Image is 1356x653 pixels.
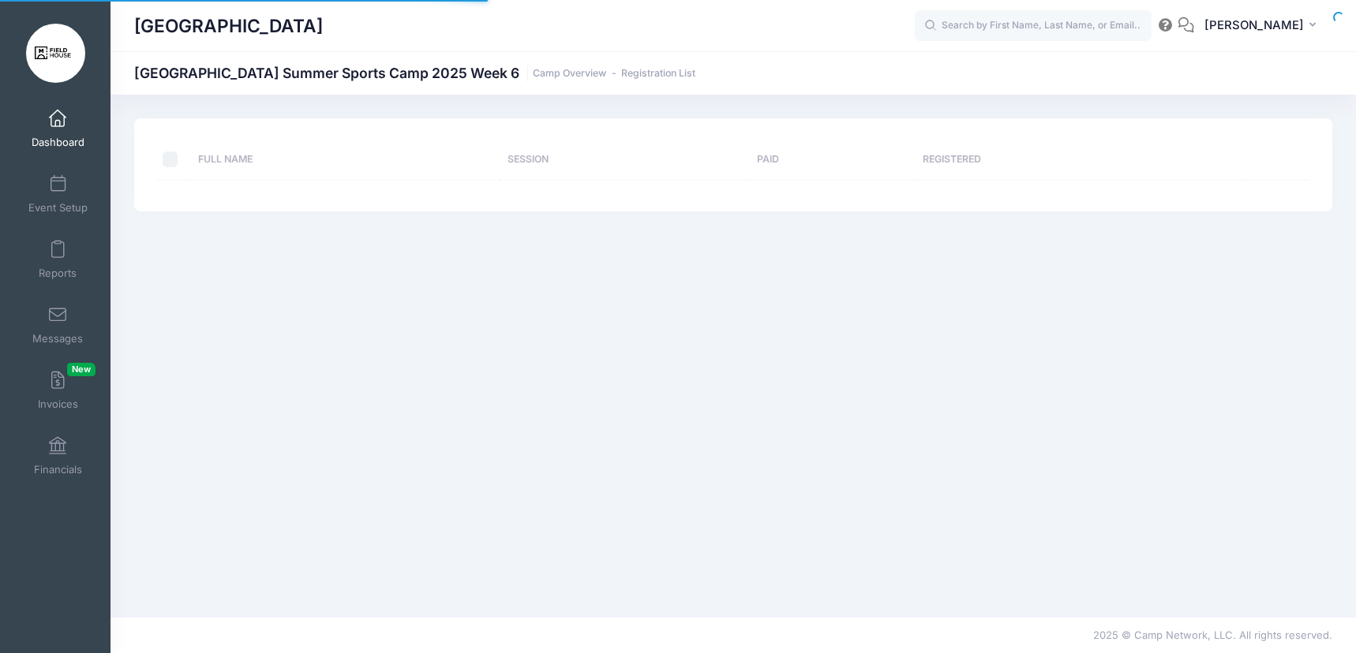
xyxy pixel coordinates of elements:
span: Reports [39,267,77,280]
h1: [GEOGRAPHIC_DATA] [134,8,323,44]
button: [PERSON_NAME] [1194,8,1332,44]
span: Event Setup [28,201,88,215]
span: Dashboard [32,136,84,149]
a: Event Setup [21,166,96,222]
a: Messages [21,297,96,353]
a: Reports [21,232,96,287]
th: Full Name [191,139,500,181]
a: InvoicesNew [21,363,96,418]
input: Search by First Name, Last Name, or Email... [915,10,1152,42]
a: Registration List [621,68,695,80]
th: Registered [915,139,1241,181]
a: Financials [21,428,96,483]
span: 2025 © Camp Network, LLC. All rights reserved. [1093,629,1332,641]
img: Marlton Field House [26,24,85,83]
a: Camp Overview [533,68,606,80]
th: Paid [749,139,915,181]
span: [PERSON_NAME] [1204,17,1304,34]
h1: [GEOGRAPHIC_DATA] Summer Sports Camp 2025 Week 6 [134,65,695,81]
span: Financials [34,463,82,476]
a: Dashboard [21,101,96,156]
span: Invoices [38,397,78,411]
th: Session [500,139,749,181]
span: New [67,363,96,376]
span: Messages [32,332,83,345]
